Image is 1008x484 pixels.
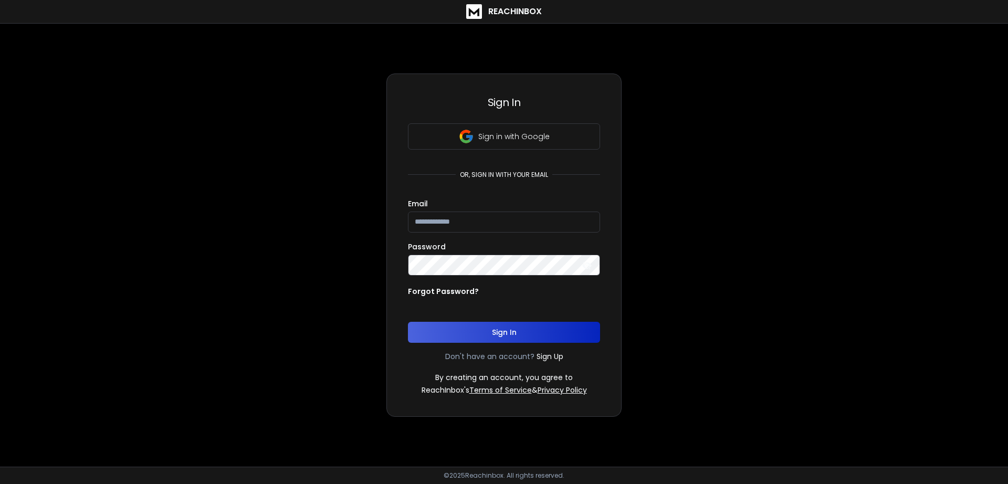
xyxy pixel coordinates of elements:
[408,123,600,150] button: Sign in with Google
[408,95,600,110] h3: Sign In
[538,385,587,395] a: Privacy Policy
[408,322,600,343] button: Sign In
[444,471,564,480] p: © 2025 Reachinbox. All rights reserved.
[469,385,532,395] a: Terms of Service
[435,372,573,383] p: By creating an account, you agree to
[422,385,587,395] p: ReachInbox's &
[408,243,446,250] label: Password
[408,286,479,297] p: Forgot Password?
[466,4,542,19] a: ReachInbox
[537,351,563,362] a: Sign Up
[466,4,482,19] img: logo
[408,200,428,207] label: Email
[445,351,534,362] p: Don't have an account?
[478,131,550,142] p: Sign in with Google
[456,171,552,179] p: or, sign in with your email
[488,5,542,18] h1: ReachInbox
